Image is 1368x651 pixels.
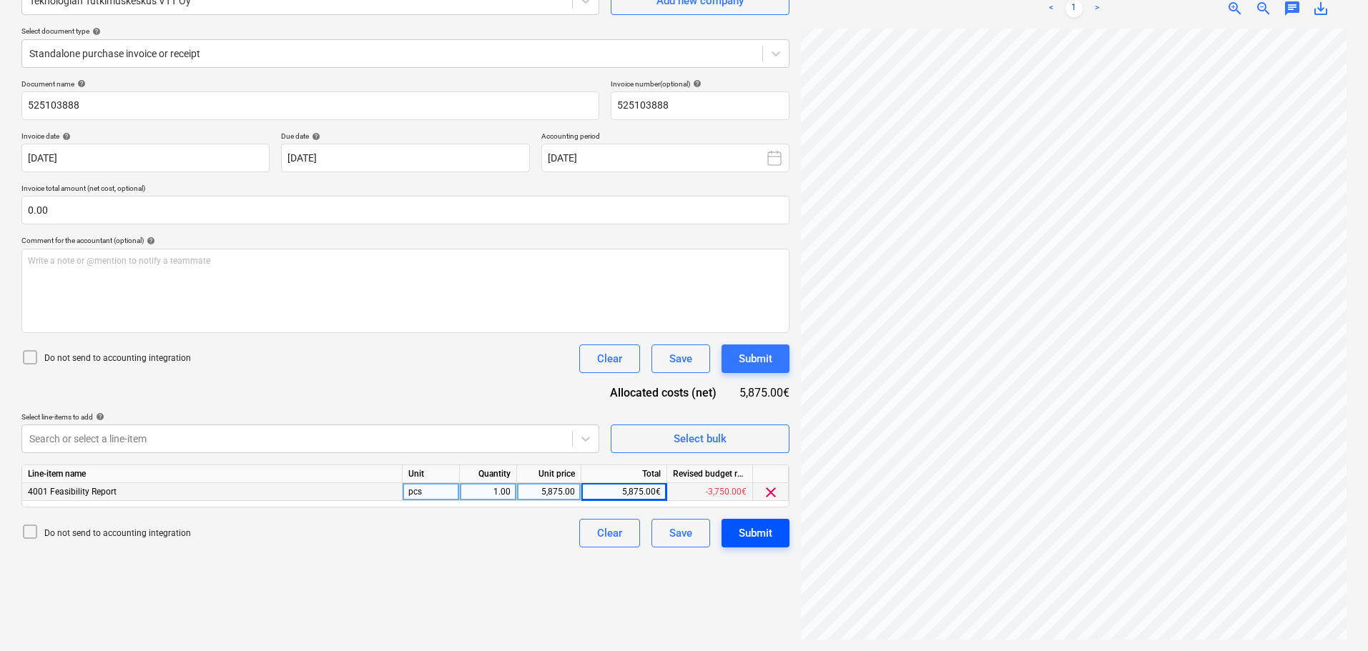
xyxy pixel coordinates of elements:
span: help [74,79,86,88]
div: 1.00 [466,483,511,501]
div: Revised budget remaining [667,465,753,483]
div: Comment for the accountant (optional) [21,236,789,245]
div: Invoice number (optional) [611,79,789,89]
div: 5,875.00€ [581,483,667,501]
input: Invoice total amount (net cost, optional) [21,196,789,224]
p: Invoice total amount (net cost, optional) [21,184,789,196]
div: Due date [281,131,529,141]
div: Save [669,349,692,368]
div: Quantity [460,465,517,483]
div: Unit price [517,465,581,483]
span: help [59,132,71,141]
input: Invoice date not specified [21,144,270,172]
div: Save [669,524,692,542]
div: pcs [403,483,460,501]
button: Select bulk [611,424,789,453]
button: Clear [579,519,640,547]
p: Do not send to accounting integration [44,352,191,364]
button: Clear [579,344,640,373]
div: 5,875.00€ [739,384,789,401]
div: Submit [739,524,772,542]
div: Line-item name [22,465,403,483]
input: Invoice number [611,91,789,120]
div: Select line-items to add [21,412,599,422]
div: Total [581,465,667,483]
div: Document name [21,79,599,89]
span: clear [762,484,779,501]
button: Save [651,344,710,373]
span: help [93,412,104,421]
button: Save [651,519,710,547]
div: 5,875.00 [523,483,575,501]
span: help [89,27,101,36]
span: help [309,132,320,141]
div: Allocated costs (net) [599,384,739,401]
div: -3,750.00€ [667,483,753,501]
div: Submit [739,349,772,368]
span: help [690,79,702,88]
span: 4001 Feasibility Report [28,487,117,497]
div: Clear [597,349,622,368]
input: Due date not specified [281,144,529,172]
button: [DATE] [541,144,789,172]
button: Submit [722,519,789,547]
div: Select document type [21,26,789,36]
div: Select bulk [674,429,727,448]
div: Clear [597,524,622,542]
span: help [144,237,155,245]
div: Unit [403,465,460,483]
div: Invoice date [21,131,270,141]
button: Submit [722,344,789,373]
iframe: Chat Widget [1296,582,1368,651]
p: Accounting period [541,131,789,144]
p: Do not send to accounting integration [44,527,191,540]
input: Document name [21,91,599,120]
